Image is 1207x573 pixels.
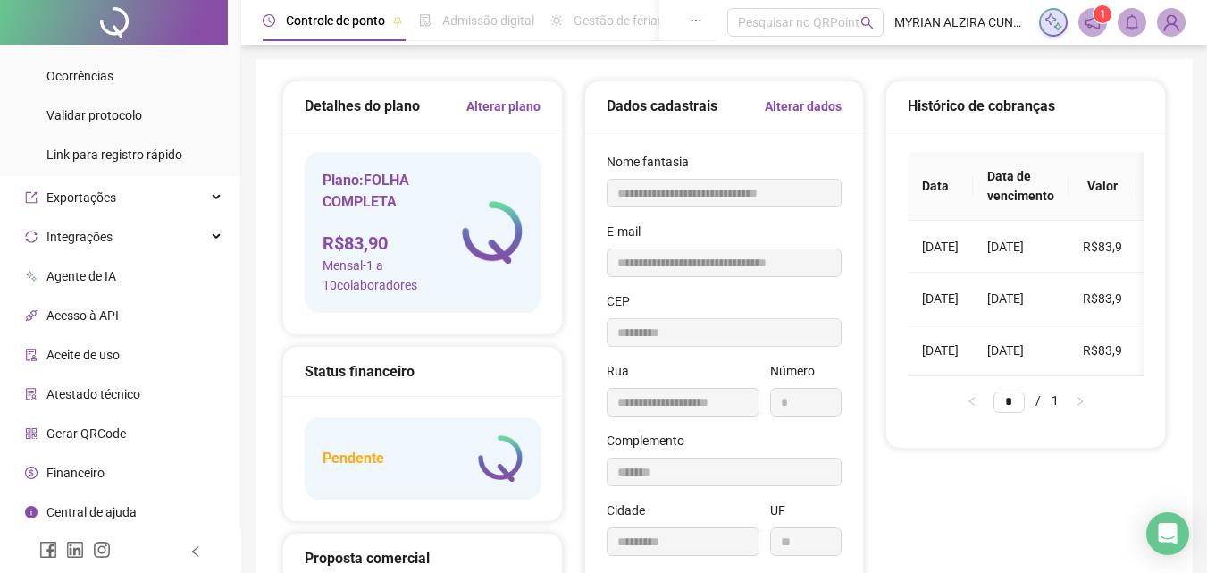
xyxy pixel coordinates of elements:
td: [DATE] [973,273,1069,324]
a: Alterar plano [466,97,541,116]
div: Proposta comercial [305,547,541,569]
span: Aceite de uso [46,348,120,362]
span: bell [1124,14,1140,30]
div: Status financeiro [305,360,541,383]
td: [DATE] [908,221,973,273]
span: left [189,545,202,558]
div: Open Intercom Messenger [1146,512,1189,555]
td: R$83,9 [1069,273,1136,324]
sup: 1 [1094,5,1111,23]
label: Nome fantasia [607,152,700,172]
li: Página anterior [958,391,986,412]
span: Gerar QRCode [46,426,126,441]
span: Central de ajuda [46,505,137,519]
span: 1 [1100,8,1106,21]
td: R$83,9 [1069,324,1136,376]
span: Atestado técnico [46,387,140,401]
span: export [25,191,38,204]
label: Número [770,361,826,381]
td: [DATE] [908,324,973,376]
th: Valor [1069,152,1136,221]
span: Integrações [46,230,113,244]
td: R$83,9 [1069,221,1136,273]
span: Ocorrências [46,69,113,83]
label: E-mail [607,222,652,241]
label: Cidade [607,501,657,520]
li: 1/1 [993,391,1059,412]
span: Acesso à API [46,308,119,323]
a: Alterar dados [765,97,842,116]
span: MYRIAN ALZIRA CUNHA - Prestadora de Serviços [894,13,1028,32]
span: qrcode [25,427,38,440]
img: logo-atual-colorida-simples.ef1a4d5a9bda94f4ab63.png [478,435,523,482]
span: Validar protocolo [46,108,142,122]
h5: Dados cadastrais [607,96,717,117]
span: sun [550,14,563,27]
img: 93353 [1158,9,1185,36]
span: Controle de ponto [286,13,385,28]
label: UF [770,501,797,520]
span: api [25,309,38,322]
img: sparkle-icon.fc2bf0ac1784a2077858766a79e2daf3.svg [1044,13,1063,32]
span: linkedin [66,541,84,559]
td: [DATE] [973,221,1069,273]
label: Rua [607,361,641,381]
span: audit [25,349,38,361]
button: right [1066,391,1094,412]
span: Link para registro rápido [46,147,182,162]
span: search [860,16,874,29]
span: Admissão digital [442,13,534,28]
span: Financeiro [46,466,105,480]
span: right [1075,396,1085,407]
img: logo-atual-colorida-simples.ef1a4d5a9bda94f4ab63.png [462,201,523,264]
span: ellipsis [690,14,702,27]
div: Histórico de cobranças [908,95,1144,117]
th: Data de vencimento [973,152,1069,221]
span: Mensal - 1 a 10 colaboradores [323,256,462,295]
span: / [1035,393,1041,408]
span: instagram [93,541,111,559]
label: Complemento [607,431,696,451]
h5: Pendente [323,448,384,469]
span: dollar [25,467,38,479]
span: info-circle [25,506,38,518]
h5: Detalhes do plano [305,96,420,117]
span: Agente de IA [46,269,116,283]
td: [DATE] [908,273,973,324]
h5: Plano: FOLHA COMPLETA [323,170,462,213]
span: notification [1085,14,1101,30]
button: left [958,391,986,412]
span: left [967,396,977,407]
span: file-done [419,14,432,27]
h4: R$ 83,90 [323,231,462,256]
li: Próxima página [1066,391,1094,412]
span: Exportações [46,190,116,205]
span: Gestão de férias [574,13,664,28]
span: sync [25,231,38,243]
span: solution [25,388,38,400]
span: clock-circle [263,14,275,27]
span: facebook [39,541,57,559]
span: pushpin [392,16,403,27]
td: [DATE] [973,324,1069,376]
th: Data [908,152,973,221]
label: CEP [607,291,641,311]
